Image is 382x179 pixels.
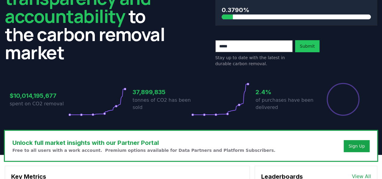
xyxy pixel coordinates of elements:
[344,140,370,152] button: Sign Up
[12,138,275,147] h3: Unlock full market insights with our Partner Portal
[348,143,365,149] a: Sign Up
[12,147,275,153] p: Free to all users with a work account. Premium options available for Data Partners and Platform S...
